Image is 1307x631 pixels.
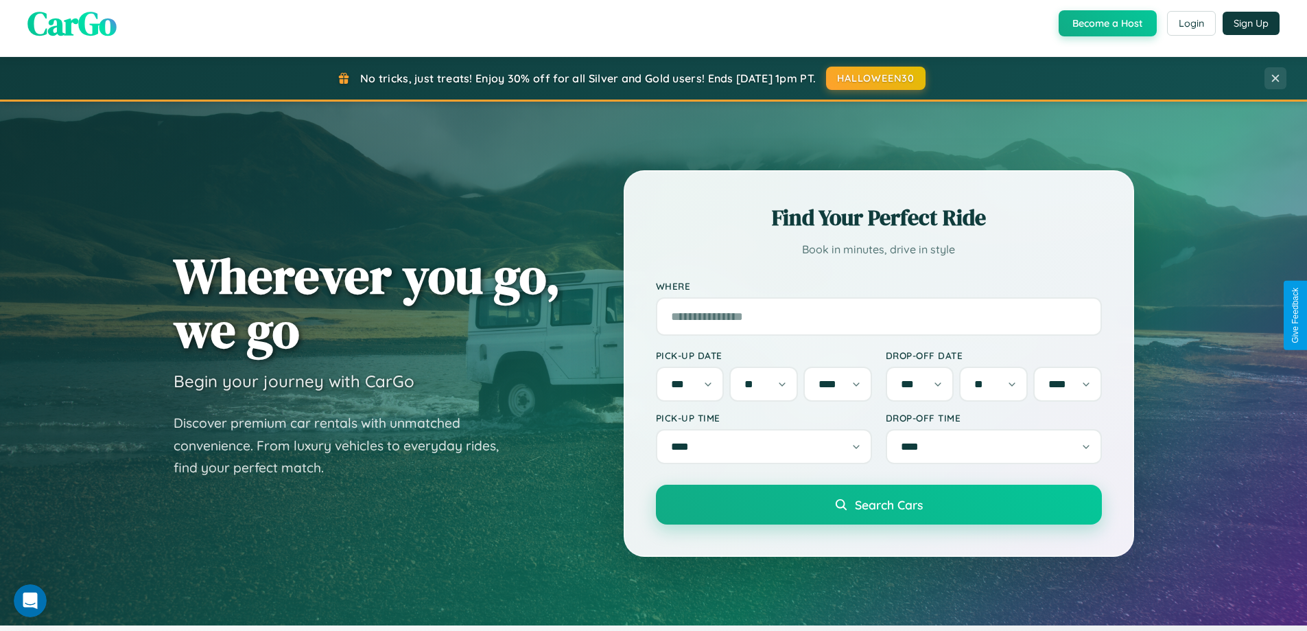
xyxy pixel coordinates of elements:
span: CarGo [27,1,117,46]
h1: Wherever you go, we go [174,249,561,357]
h2: Find Your Perfect Ride [656,203,1102,233]
button: Login [1167,11,1216,36]
span: Search Cars [855,497,923,512]
div: Give Feedback [1291,288,1300,343]
label: Pick-up Time [656,412,872,424]
p: Book in minutes, drive in style [656,240,1102,260]
button: HALLOWEEN30 [826,67,926,90]
label: Drop-off Time [886,412,1102,424]
label: Where [656,280,1102,292]
h3: Begin your journey with CarGo [174,371,414,391]
iframe: Intercom live chat [14,584,47,617]
span: No tricks, just treats! Enjoy 30% off for all Silver and Gold users! Ends [DATE] 1pm PT. [360,71,816,85]
button: Search Cars [656,485,1102,525]
button: Become a Host [1059,10,1157,36]
p: Discover premium car rentals with unmatched convenience. From luxury vehicles to everyday rides, ... [174,412,517,479]
button: Sign Up [1223,12,1280,35]
label: Drop-off Date [886,349,1102,361]
label: Pick-up Date [656,349,872,361]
